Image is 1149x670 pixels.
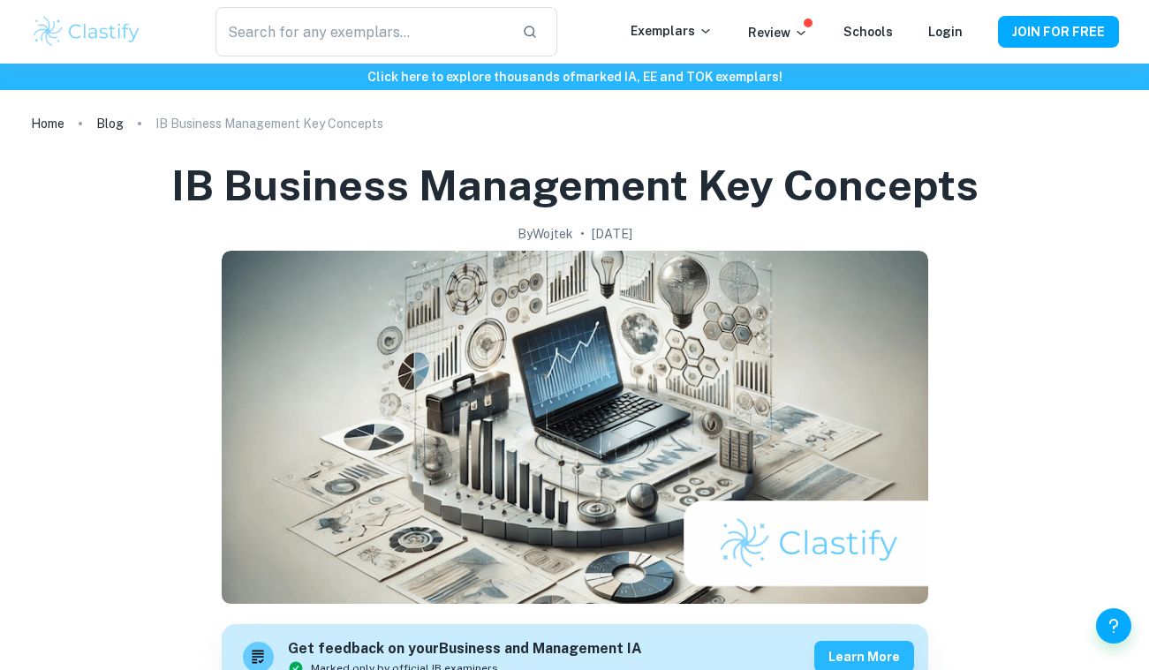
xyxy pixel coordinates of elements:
[1096,608,1131,644] button: Help and Feedback
[4,67,1145,87] h6: Click here to explore thousands of marked IA, EE and TOK exemplars !
[518,224,573,244] h2: By Wojtek
[222,251,928,604] img: IB Business Management Key Concepts cover image
[843,25,893,39] a: Schools
[998,16,1119,48] button: JOIN FOR FREE
[631,21,713,41] p: Exemplars
[171,157,979,214] h1: IB Business Management Key Concepts
[928,25,963,39] a: Login
[288,638,642,660] h6: Get feedback on your Business and Management IA
[215,7,507,56] input: Search for any exemplars...
[31,111,64,136] a: Home
[96,111,124,136] a: Blog
[580,224,585,244] p: •
[592,224,632,244] h2: [DATE]
[31,14,143,49] img: Clastify logo
[155,114,383,133] p: IB Business Management Key Concepts
[748,23,808,42] p: Review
